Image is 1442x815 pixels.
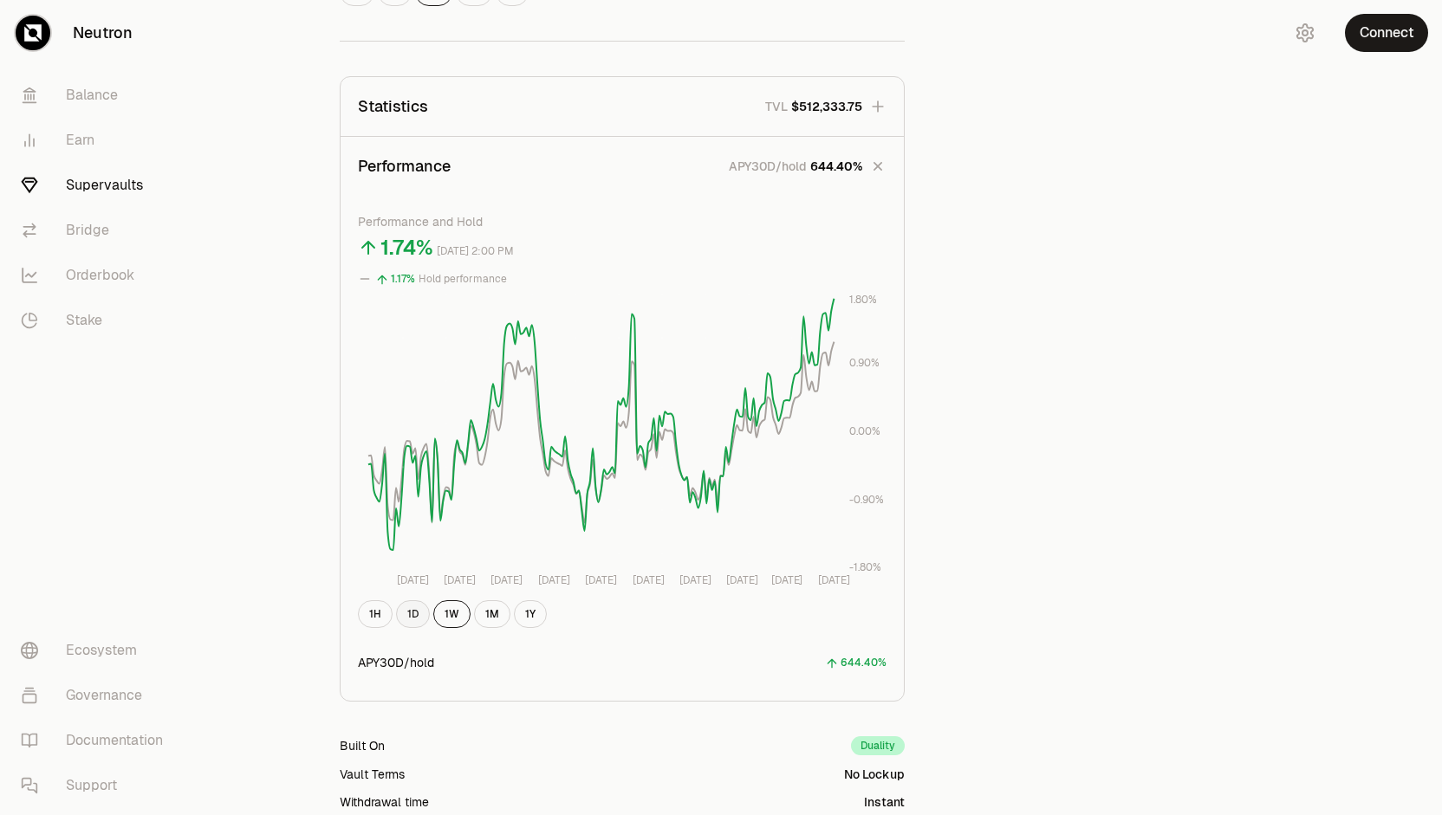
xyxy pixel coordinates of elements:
div: 644.40% [841,653,887,673]
a: Earn [7,118,187,163]
tspan: 0.00% [850,424,881,438]
tspan: [DATE] [771,573,803,587]
div: Duality [851,736,905,755]
tspan: 0.90% [850,356,880,370]
tspan: [DATE] [633,573,665,587]
p: Statistics [358,94,428,119]
p: Performance and Hold [358,213,887,230]
div: 1.17% [391,269,415,289]
tspan: [DATE] [444,573,476,587]
button: 1W [433,600,471,628]
div: 1.74% [380,234,433,262]
tspan: [DATE] [586,573,618,587]
p: APY30D/hold [729,158,807,175]
button: 1H [358,600,393,628]
p: Performance [358,154,451,178]
div: Instant [864,793,905,811]
tspan: [DATE] [538,573,570,587]
a: Governance [7,673,187,718]
button: PerformanceAPY30D/hold644.40% [341,137,904,196]
div: Vault Terms [340,766,405,783]
button: Connect [1345,14,1428,52]
div: [DATE] 2:00 PM [437,242,514,262]
span: 644.40% [810,158,862,175]
button: 1Y [514,600,547,628]
tspan: -1.80% [850,561,882,575]
button: 1M [474,600,510,628]
div: Hold performance [419,269,507,289]
div: Built On [340,737,385,754]
span: $512,333.75 [791,98,862,115]
tspan: [DATE] [491,573,523,587]
div: PerformanceAPY30D/hold644.40% [341,196,904,701]
tspan: 1.80% [850,293,878,307]
tspan: [DATE] [727,573,759,587]
tspan: -0.90% [850,493,885,507]
a: Balance [7,73,187,118]
a: Bridge [7,208,187,253]
div: No Lockup [844,766,905,783]
a: Supervaults [7,163,187,208]
tspan: [DATE] [679,573,711,587]
a: Documentation [7,718,187,763]
button: StatisticsTVL$512,333.75 [341,77,904,136]
tspan: [DATE] [397,573,429,587]
a: Stake [7,298,187,343]
button: 1D [396,600,430,628]
div: APY30D/hold [358,654,434,671]
p: TVL [765,98,788,115]
tspan: [DATE] [819,573,851,587]
div: Withdrawal time [340,793,429,811]
a: Orderbook [7,253,187,298]
a: Ecosystem [7,628,187,673]
a: Support [7,763,187,808]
